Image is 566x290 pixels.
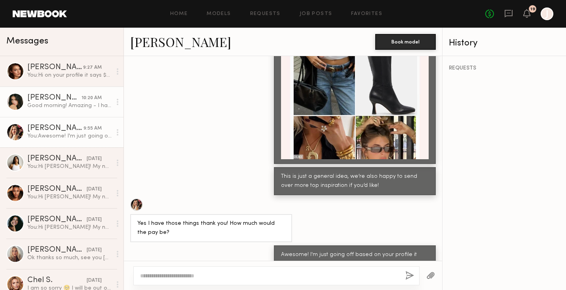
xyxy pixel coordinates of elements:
div: Ok thanks so much, see you [DATE]! [27,254,112,262]
div: [DATE] [87,277,102,284]
div: History [449,39,560,48]
div: 10:20 AM [82,94,102,102]
div: Awesome! I'm just going off based on your profile it says $30/hr (2-3 hours) is that okay with you? [281,250,429,269]
div: [DATE] [87,186,102,193]
div: You: Hi [PERSON_NAME]! My name is [PERSON_NAME] and I'm the marketing director at Grace in LA. We... [27,193,112,201]
a: Requests [250,11,281,17]
div: [PERSON_NAME] [27,94,82,102]
div: [PERSON_NAME] [27,185,87,193]
div: [PERSON_NAME] [27,155,87,163]
div: [PERSON_NAME] [27,64,83,72]
div: [PERSON_NAME] [27,124,84,132]
div: You: Hi [PERSON_NAME]! My name is [PERSON_NAME] and I'm the marketing director at Grace in LA. We... [27,224,112,231]
div: Good morning! Amazing - I have stuff on hand accessory wise that I think would work perfect. I ma... [27,102,112,109]
a: Book model [375,38,436,45]
a: Models [207,11,231,17]
a: Favorites [351,11,382,17]
div: Chel S. [27,277,87,284]
div: [PERSON_NAME] [27,216,87,224]
div: You: Awesome! I'm just going off based on your profile it says $30/hr (2-3 hours) is that okay wi... [27,132,112,140]
div: This is just a general idea, we’re also happy to send over more top inspiration if you’d like! [281,172,429,190]
a: [PERSON_NAME] [130,33,231,50]
div: You: Hi on your profile it says $80/hr (2-3 hours) is that okay with you? [27,72,112,79]
div: You: Hi [PERSON_NAME]! My name is [PERSON_NAME] and I'm the marketing director at Grace in LA. We... [27,163,112,170]
div: [PERSON_NAME] [27,246,87,254]
a: Job Posts [300,11,332,17]
a: J [541,8,553,20]
div: REQUESTS [449,66,560,71]
div: [DATE] [87,247,102,254]
div: Yes I have those things thank you! How much would the pay be? [137,219,285,237]
div: [DATE] [87,216,102,224]
button: Book model [375,34,436,50]
div: 19 [530,7,535,11]
a: Home [170,11,188,17]
span: Messages [6,37,48,46]
div: 9:27 AM [83,64,102,72]
div: [DATE] [87,155,102,163]
div: 9:55 AM [84,125,102,132]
